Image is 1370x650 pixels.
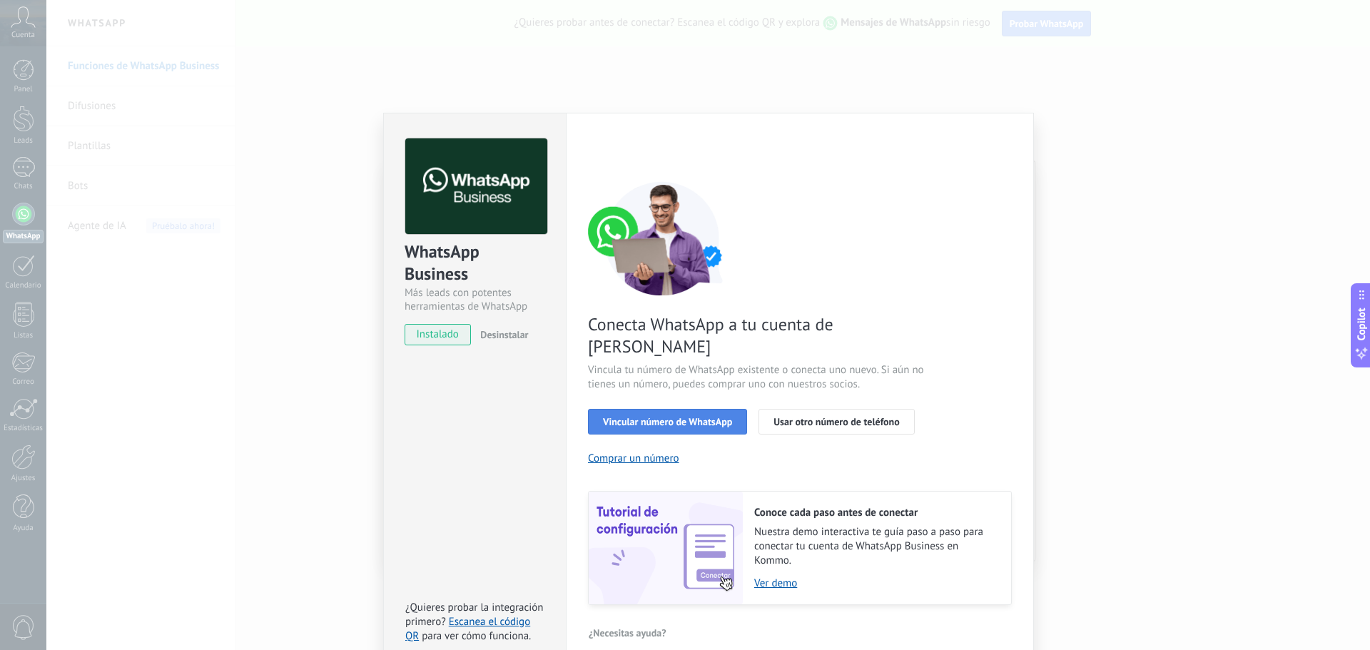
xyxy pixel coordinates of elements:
div: Más leads con potentes herramientas de WhatsApp [405,286,545,313]
span: Conecta WhatsApp a tu cuenta de [PERSON_NAME] [588,313,928,357]
a: Ver demo [754,577,997,590]
span: para ver cómo funciona. [422,629,531,643]
button: Vincular número de WhatsApp [588,409,747,435]
a: Escanea el código QR [405,615,530,643]
h2: Conoce cada paso antes de conectar [754,506,997,519]
span: ¿Necesitas ayuda? [589,628,666,638]
span: Vincular número de WhatsApp [603,417,732,427]
img: logo_main.png [405,138,547,235]
div: WhatsApp Business [405,240,545,286]
button: Comprar un número [588,452,679,465]
img: connect number [588,181,738,295]
span: Usar otro número de teléfono [773,417,899,427]
button: Desinstalar [475,324,528,345]
span: ¿Quieres probar la integración primero? [405,601,544,629]
span: Nuestra demo interactiva te guía paso a paso para conectar tu cuenta de WhatsApp Business en Kommo. [754,525,997,568]
span: instalado [405,324,470,345]
span: Copilot [1354,308,1369,340]
button: Usar otro número de teléfono [758,409,914,435]
span: Desinstalar [480,328,528,341]
button: ¿Necesitas ayuda? [588,622,667,644]
span: Vincula tu número de WhatsApp existente o conecta uno nuevo. Si aún no tienes un número, puedes c... [588,363,928,392]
